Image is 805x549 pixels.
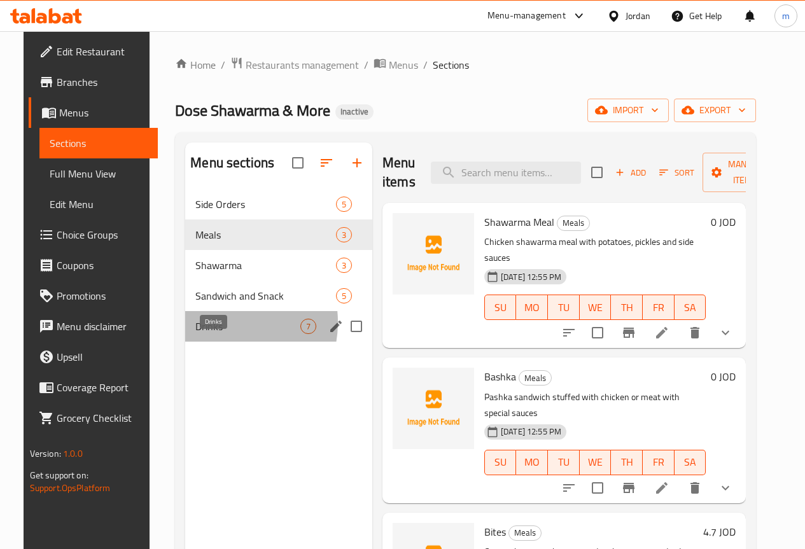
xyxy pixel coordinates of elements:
[584,319,611,346] span: Select to update
[326,317,346,336] button: edit
[301,321,316,333] span: 7
[782,9,790,23] span: m
[57,227,148,242] span: Choice Groups
[336,227,352,242] div: items
[553,453,575,471] span: TU
[611,450,643,475] button: TH
[195,288,336,303] span: Sandwich and Snack
[484,234,706,266] p: Chicken shawarma meal with potatoes, pickles and side sauces
[337,260,351,272] span: 3
[580,450,612,475] button: WE
[342,148,372,178] button: Add section
[554,473,584,503] button: sort-choices
[311,148,342,178] span: Sort sections
[651,163,703,183] span: Sort items
[659,165,694,180] span: Sort
[57,319,148,334] span: Menu disclaimer
[656,163,697,183] button: Sort
[29,67,158,97] a: Branches
[718,480,733,496] svg: Show Choices
[190,153,274,172] h2: Menu sections
[521,453,543,471] span: MO
[654,325,669,340] a: Edit menu item
[335,106,374,117] span: Inactive
[221,57,225,73] li: /
[337,229,351,241] span: 3
[553,298,575,317] span: TU
[680,473,710,503] button: delete
[654,480,669,496] a: Edit menu item
[484,295,517,320] button: SU
[519,371,551,386] span: Meals
[643,295,675,320] button: FR
[519,370,552,386] div: Meals
[50,136,148,151] span: Sections
[382,153,416,191] h2: Menu items
[585,298,606,317] span: WE
[713,156,778,188] span: Manage items
[613,473,644,503] button: Branch-specific-item
[710,473,741,503] button: show more
[50,197,148,212] span: Edit Menu
[584,475,611,501] span: Select to update
[680,317,710,348] button: delete
[680,298,701,317] span: SA
[484,450,517,475] button: SU
[557,216,590,231] div: Meals
[484,389,706,421] p: Pashka sandwich stuffed with chicken or meat with special sauces
[29,97,158,128] a: Menus
[585,453,606,471] span: WE
[490,298,512,317] span: SU
[423,57,428,73] li: /
[598,102,659,118] span: import
[29,219,158,250] a: Choice Groups
[548,450,580,475] button: TU
[30,480,111,496] a: Support.OpsPlatform
[30,467,88,483] span: Get support on:
[337,198,351,211] span: 5
[175,57,756,73] nav: breadcrumb
[29,372,158,403] a: Coverage Report
[648,298,669,317] span: FR
[185,219,372,250] div: Meals3
[195,227,336,242] span: Meals
[63,445,83,462] span: 1.0.0
[30,445,61,462] span: Version:
[710,317,741,348] button: show more
[610,163,651,183] span: Add item
[336,288,352,303] div: items
[50,166,148,181] span: Full Menu View
[484,367,516,386] span: Bashka
[57,349,148,365] span: Upsell
[185,311,372,342] div: Drinks7edit
[39,189,158,219] a: Edit Menu
[393,368,474,449] img: Bashka
[554,317,584,348] button: sort-choices
[718,325,733,340] svg: Show Choices
[246,57,359,73] span: Restaurants management
[616,298,638,317] span: TH
[175,57,216,73] a: Home
[675,295,706,320] button: SA
[29,311,158,342] a: Menu disclaimer
[431,162,581,184] input: search
[284,149,311,176] span: Select all sections
[57,288,148,303] span: Promotions
[185,184,372,347] nav: Menu sections
[175,96,330,125] span: Dose Shawarma & More
[230,57,359,73] a: Restaurants management
[509,525,541,540] span: Meals
[57,380,148,395] span: Coverage Report
[613,165,648,180] span: Add
[674,99,756,122] button: export
[29,403,158,433] a: Grocery Checklist
[626,9,650,23] div: Jordan
[557,216,589,230] span: Meals
[57,410,148,426] span: Grocery Checklist
[389,57,418,73] span: Menus
[195,197,336,212] span: Side Orders
[580,295,612,320] button: WE
[364,57,368,73] li: /
[587,99,669,122] button: import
